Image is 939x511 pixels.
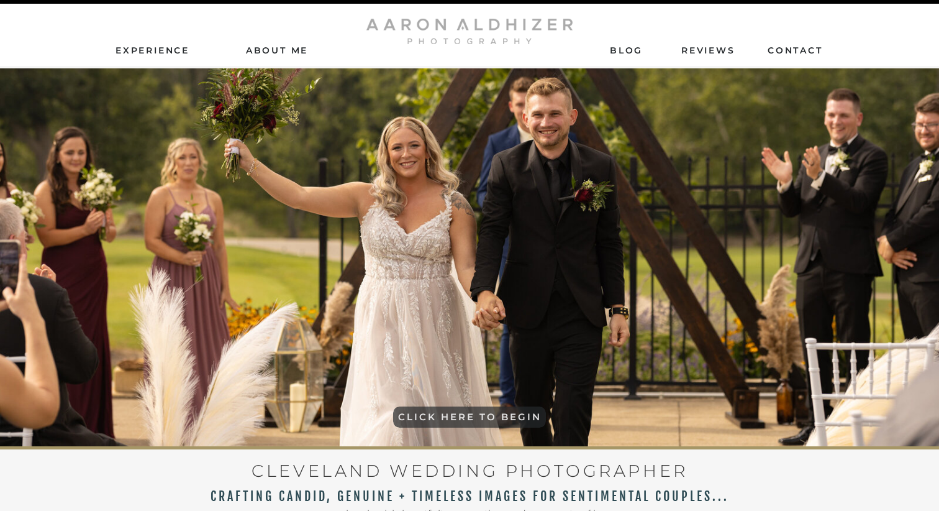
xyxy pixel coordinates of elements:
[116,44,191,55] a: Experience
[610,44,642,55] a: Blog
[167,489,772,504] h2: CRAFTING CANDID, GENUINE + TIMELESS IMAGES FOR SENTIMENTAL COUPLES...
[681,44,737,55] a: ReviEws
[233,44,321,55] a: AbouT ME
[394,412,545,426] a: CLICK HERE TO BEGIN
[768,44,823,55] a: contact
[202,456,738,477] h1: CLEVELAND WEDDING PHOTOGRAPHER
